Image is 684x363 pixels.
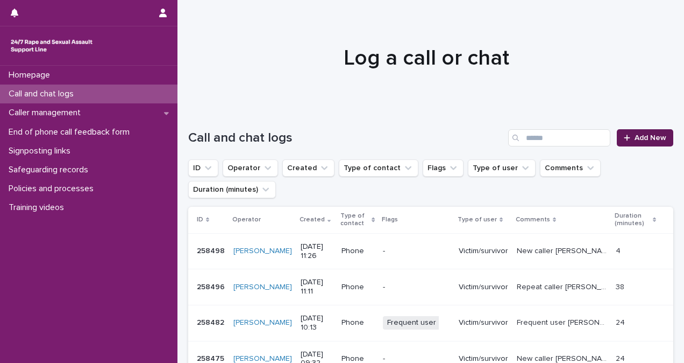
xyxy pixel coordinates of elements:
p: Type of contact [340,210,369,230]
p: Policies and processes [4,184,102,194]
tr: 258498258498 [PERSON_NAME] [DATE] 11:26Phone-Victim/survivorNew caller [PERSON_NAME] experienced ... [188,233,673,269]
button: Duration (minutes) [188,181,276,198]
p: Type of user [458,214,497,226]
p: 258498 [197,245,227,256]
tr: 258496258496 [PERSON_NAME] [DATE] 11:11Phone-Victim/survivorRepeat caller [PERSON_NAME] experienc... [188,269,673,305]
p: 258482 [197,316,226,327]
p: Frequent user Michael. Explored thoughts and feelings around historic abuse and spoke of their br... [517,316,610,327]
p: [DATE] 11:26 [301,242,333,261]
p: 38 [616,281,626,292]
span: Frequent user [383,316,440,330]
p: Operator [232,214,261,226]
p: [DATE] 10:13 [301,314,333,332]
span: Add New [635,134,666,142]
p: New caller Freya experienced rape 3 years ago. Recent investigation from another survivor. Freya ... [517,245,610,256]
button: Type of contact [339,159,418,177]
p: 4 [616,245,623,256]
button: Flags [423,159,464,177]
p: - [383,283,450,292]
p: Victim/survivor [459,318,508,327]
button: Type of user [468,159,536,177]
p: Phone [341,318,374,327]
p: End of phone call feedback form [4,127,138,137]
p: Call and chat logs [4,89,82,99]
p: Phone [341,247,374,256]
p: Duration (minutes) [615,210,650,230]
p: Signposting links [4,146,79,156]
button: ID [188,159,218,177]
h1: Call and chat logs [188,130,504,146]
p: Victim/survivor [459,247,508,256]
p: Victim/survivor [459,283,508,292]
button: Comments [540,159,601,177]
input: Search [508,129,610,146]
p: Phone [341,283,374,292]
p: ID [197,214,203,226]
p: Flags [382,214,398,226]
p: Created [300,214,325,226]
p: Comments [516,214,550,226]
button: Created [282,159,334,177]
p: Repeat caller Jo experienced rape just over a year ago. Spoke of incident last night with male fr... [517,281,610,292]
a: Add New [617,129,673,146]
p: - [383,247,450,256]
p: 24 [616,316,627,327]
img: rhQMoQhaT3yELyF149Cw [9,35,95,57]
p: Training videos [4,203,73,213]
tr: 258482258482 [PERSON_NAME] [DATE] 10:13PhoneFrequent userVictim/survivorFrequent user [PERSON_NAM... [188,305,673,341]
p: Safeguarding records [4,165,97,175]
p: Caller management [4,108,89,118]
button: Operator [223,159,278,177]
a: [PERSON_NAME] [233,247,292,256]
p: Homepage [4,70,59,80]
p: [DATE] 11:11 [301,278,333,296]
a: [PERSON_NAME] [233,318,292,327]
h1: Log a call or chat [188,45,665,71]
p: 258496 [197,281,227,292]
a: [PERSON_NAME] [233,283,292,292]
